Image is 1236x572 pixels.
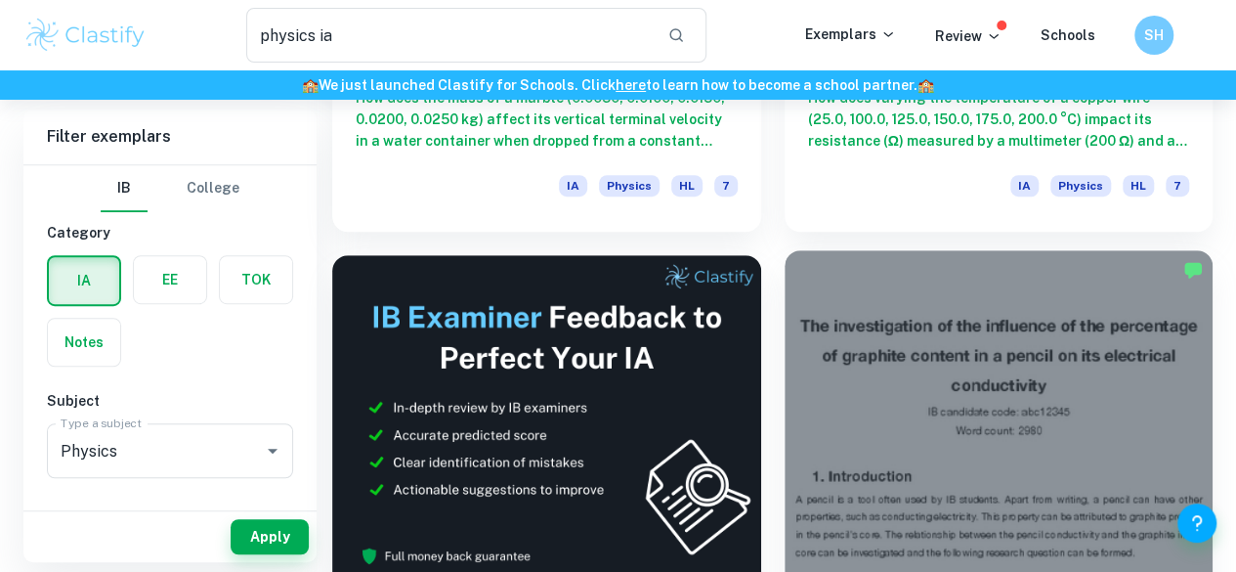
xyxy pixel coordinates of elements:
h6: How does varying the temperature of a copper wire (25.0, 100.0, 125.0, 150.0, 175.0, 200.0 °C) im... [808,87,1190,152]
span: IA [1010,175,1039,197]
span: HL [671,175,703,197]
h6: SH [1143,24,1166,46]
h6: Category [47,222,293,243]
label: Type a subject [61,415,142,431]
a: here [616,77,646,93]
span: Physics [1050,175,1111,197]
button: EE [134,256,206,303]
button: SH [1134,16,1173,55]
button: College [187,165,239,212]
h6: Subject [47,390,293,412]
p: Review [935,25,1002,47]
a: Schools [1041,27,1095,43]
button: Notes [48,319,120,366]
span: HL [1123,175,1154,197]
div: Filter type choice [101,165,239,212]
img: Marked [1183,260,1203,280]
span: 🏫 [917,77,934,93]
button: TOK [220,256,292,303]
button: Apply [231,519,309,554]
span: 7 [1166,175,1189,197]
input: Search for any exemplars... [246,8,652,63]
span: 🏫 [302,77,319,93]
span: 7 [714,175,738,197]
button: IB [101,165,148,212]
span: IA [559,175,587,197]
button: IA [49,257,119,304]
button: Help and Feedback [1177,504,1216,543]
h6: We just launched Clastify for Schools. Click to learn how to become a school partner. [4,74,1232,96]
img: Clastify logo [23,16,148,55]
h6: How does the mass of a marble (0.0050, 0.0100, 0.0150, 0.0200, 0.0250 kg) affect its vertical ter... [356,87,738,152]
span: Physics [599,175,660,197]
p: Exemplars [805,23,896,45]
button: Open [259,437,286,464]
h6: Filter exemplars [23,110,317,164]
